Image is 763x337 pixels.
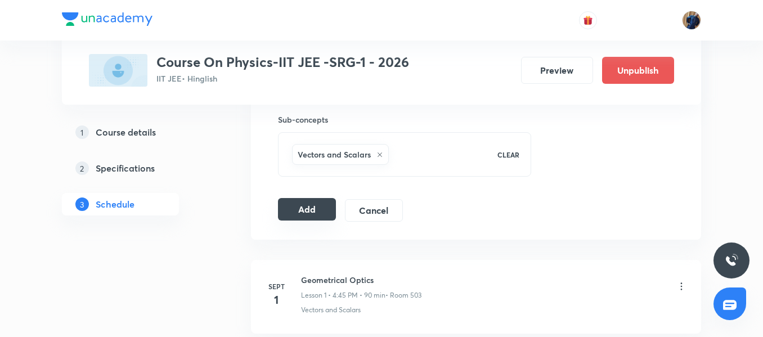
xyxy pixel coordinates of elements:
img: ttu [725,254,738,267]
a: 2Specifications [62,157,215,179]
p: CLEAR [497,150,519,160]
p: • Room 503 [385,290,421,300]
h6: Vectors and Scalars [298,149,371,160]
h3: Course On Physics-IIT JEE -SRG-1 - 2026 [156,54,409,70]
h5: Course details [96,125,156,139]
h6: Sept [265,281,288,291]
h6: Sub-concepts [278,114,531,125]
a: 1Course details [62,121,215,143]
h4: 1 [265,291,288,308]
button: Add [278,198,336,221]
button: Unpublish [602,57,674,84]
img: Sudipto roy [682,11,701,30]
p: 1 [75,125,89,139]
a: Company Logo [62,12,152,29]
p: Lesson 1 • 4:45 PM • 90 min [301,290,385,300]
h5: Specifications [96,161,155,175]
p: IIT JEE • Hinglish [156,73,409,84]
h5: Schedule [96,197,134,211]
button: avatar [579,11,597,29]
h6: Geometrical Optics [301,274,421,286]
img: CECF0A6C-7E54-4C30-8958-5B3A6C9CC23C_plus.png [89,54,147,87]
button: Cancel [345,199,403,222]
p: Vectors and Scalars [301,305,361,315]
img: Company Logo [62,12,152,26]
img: avatar [583,15,593,25]
p: 2 [75,161,89,175]
p: 3 [75,197,89,211]
button: Preview [521,57,593,84]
